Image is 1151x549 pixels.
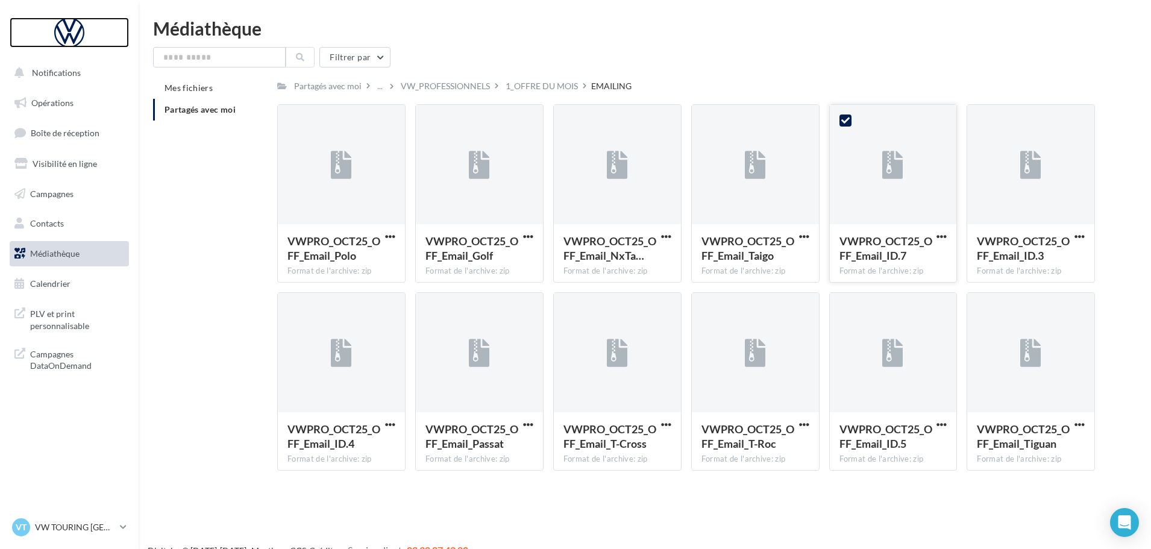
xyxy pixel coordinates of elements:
div: ... [375,78,385,95]
a: Opérations [7,90,131,116]
span: Notifications [32,67,81,78]
div: Format de l'archive: zip [839,454,947,465]
div: VW_PROFESSIONNELS [401,80,490,92]
span: VWPRO_OCT25_OFF_Email_ID.5 [839,422,932,450]
span: VT [16,521,27,533]
a: Boîte de réception [7,120,131,146]
span: VWPRO_OCT25_OFF_Email_Polo [287,234,380,262]
span: VWPRO_OCT25_OFF_Email_Taigo [701,234,794,262]
span: Visibilité en ligne [33,158,97,169]
a: Campagnes [7,181,131,207]
div: Format de l'archive: zip [701,266,809,277]
span: Mes fichiers [165,83,213,93]
span: Campagnes [30,188,74,198]
span: VWPRO_OCT25_OFF_Email_Golf [425,234,518,262]
a: Contacts [7,211,131,236]
div: Format de l'archive: zip [425,266,533,277]
div: Format de l'archive: zip [701,454,809,465]
span: Contacts [30,218,64,228]
div: Partagés avec moi [294,80,362,92]
div: Format de l'archive: zip [839,266,947,277]
button: Filtrer par [319,47,390,67]
span: VWPRO_OCT25_OFF_Email_NxTayron [563,234,656,262]
span: VWPRO_OCT25_OFF_Email_T-Cross [563,422,656,450]
div: Médiathèque [153,19,1137,37]
span: VWPRO_OCT25_OFF_Email_T-Roc [701,422,794,450]
div: Open Intercom Messenger [1110,508,1139,537]
div: Format de l'archive: zip [563,266,671,277]
span: VWPRO_OCT25_OFF_Email_Passat [425,422,518,450]
span: Calendrier [30,278,71,289]
span: Opérations [31,98,74,108]
span: Médiathèque [30,248,80,259]
div: Format de l'archive: zip [287,266,395,277]
span: VWPRO_OCT25_OFF_Email_Tiguan [977,422,1070,450]
a: PLV et print personnalisable [7,301,131,336]
button: Notifications [7,60,127,86]
span: Campagnes DataOnDemand [30,346,124,372]
span: VWPRO_OCT25_OFF_Email_ID.7 [839,234,932,262]
a: Médiathèque [7,241,131,266]
span: Partagés avec moi [165,104,236,115]
div: Format de l'archive: zip [287,454,395,465]
span: Boîte de réception [31,128,99,138]
div: Format de l'archive: zip [563,454,671,465]
a: Visibilité en ligne [7,151,131,177]
span: VWPRO_OCT25_OFF_Email_ID.4 [287,422,380,450]
div: Format de l'archive: zip [977,454,1085,465]
span: PLV et print personnalisable [30,306,124,331]
div: EMAILING [591,80,632,92]
div: 1_OFFRE DU MOIS [506,80,578,92]
span: VWPRO_OCT25_OFF_Email_ID.3 [977,234,1070,262]
div: Format de l'archive: zip [425,454,533,465]
p: VW TOURING [GEOGRAPHIC_DATA] [35,521,115,533]
a: VT VW TOURING [GEOGRAPHIC_DATA] [10,516,129,539]
div: Format de l'archive: zip [977,266,1085,277]
a: Campagnes DataOnDemand [7,341,131,377]
a: Calendrier [7,271,131,296]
